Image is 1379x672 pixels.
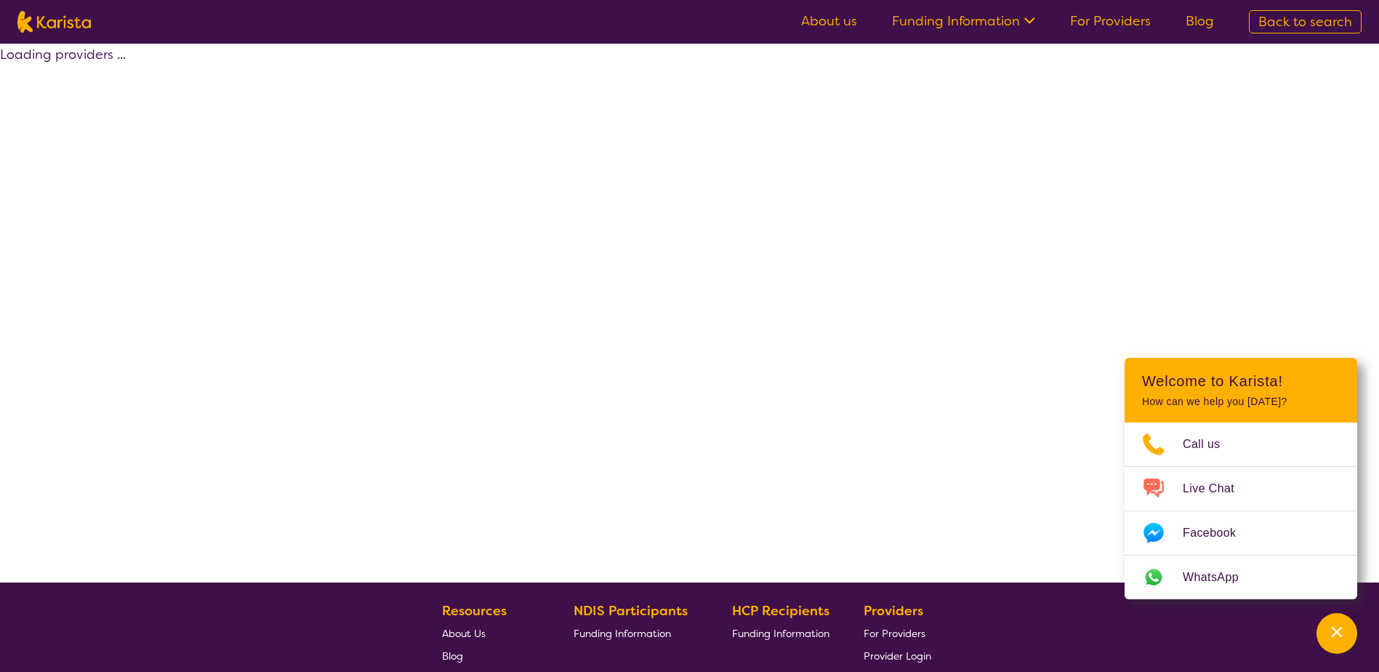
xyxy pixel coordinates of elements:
a: Funding Information [892,12,1035,30]
b: Resources [442,602,507,620]
span: Live Chat [1183,478,1252,500]
span: WhatsApp [1183,567,1256,588]
span: Facebook [1183,522,1253,544]
p: How can we help you [DATE]? [1142,396,1340,408]
b: HCP Recipients [732,602,829,620]
span: Call us [1183,433,1238,455]
a: For Providers [1070,12,1151,30]
button: Channel Menu [1316,613,1357,654]
a: Blog [442,644,539,667]
a: Funding Information [732,622,829,644]
div: Channel Menu [1125,358,1357,599]
span: Funding Information [574,627,671,640]
span: Funding Information [732,627,829,640]
a: Back to search [1249,10,1362,33]
span: For Providers [864,627,925,640]
span: About Us [442,627,486,640]
ul: Choose channel [1125,423,1357,599]
a: Funding Information [574,622,699,644]
span: Back to search [1258,13,1352,31]
a: About Us [442,622,539,644]
h2: Welcome to Karista! [1142,372,1340,390]
b: Providers [864,602,923,620]
b: NDIS Participants [574,602,688,620]
span: Provider Login [864,649,931,663]
a: About us [801,12,857,30]
span: Blog [442,649,463,663]
a: For Providers [864,622,931,644]
a: Provider Login [864,644,931,667]
a: Blog [1186,12,1214,30]
a: Web link opens in a new tab. [1125,556,1357,599]
img: Karista logo [17,11,91,33]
